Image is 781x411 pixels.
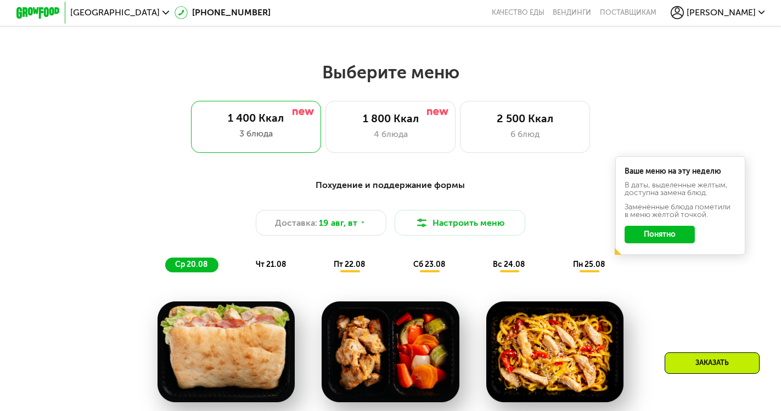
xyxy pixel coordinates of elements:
div: В даты, выделенные желтым, доступна замена блюд. [625,181,735,197]
span: сб 23.08 [413,260,445,269]
div: 1 400 Ккал [202,112,311,125]
div: Ваше меню на эту неделю [625,168,735,175]
a: Вендинги [553,8,591,17]
span: пн 25.08 [573,260,605,269]
button: Настроить меню [395,210,525,236]
span: 19 авг, вт [319,216,357,230]
div: поставщикам [600,8,656,17]
span: Доставка: [275,216,317,230]
span: ср 20.08 [175,260,207,269]
div: Заменённые блюда пометили в меню жёлтой точкой. [625,203,735,219]
h2: Выберите меню [35,61,746,83]
div: 3 блюда [202,127,311,140]
div: 2 500 Ккал [471,112,579,125]
span: [PERSON_NAME] [687,8,756,17]
button: Понятно [625,226,694,243]
div: 1 800 Ккал [337,112,445,125]
span: [GEOGRAPHIC_DATA] [70,8,160,17]
div: Похудение и поддержание формы [69,179,711,192]
a: [PHONE_NUMBER] [175,6,271,19]
div: Заказать [665,352,760,374]
div: 6 блюд [471,128,579,141]
span: вс 24.08 [493,260,525,269]
span: чт 21.08 [256,260,286,269]
div: 4 блюда [337,128,445,141]
a: Качество еды [492,8,544,17]
span: пт 22.08 [334,260,365,269]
